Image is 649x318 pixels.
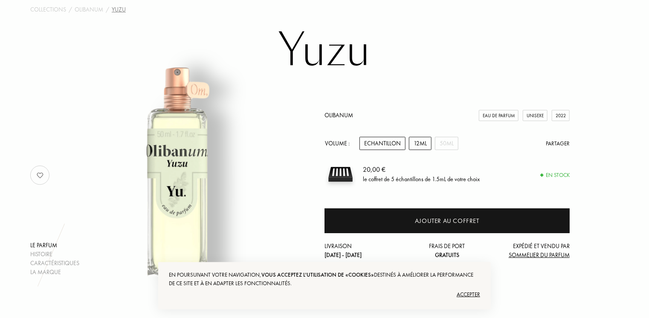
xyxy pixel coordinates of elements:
div: En poursuivant votre navigation, destinés à améliorer la performance de ce site et à en adapter l... [169,271,480,288]
div: / [69,5,72,14]
div: le coffret de 5 échantillons de 1.5mL de votre choix [363,175,480,184]
div: 2022 [552,110,570,121]
div: 12mL [409,137,432,150]
a: Collections [30,5,66,14]
h1: Yuzu [111,27,538,74]
div: Eau de Parfum [479,110,519,121]
div: Echantillon [359,137,406,150]
div: Partager [546,139,570,148]
div: La marque [30,268,79,277]
div: Histoire [30,250,79,259]
img: sample box [324,159,356,191]
div: Le parfum [30,241,79,250]
div: Caractéristiques [30,259,79,268]
div: En stock [541,171,570,179]
img: Yuzu Olibanum [72,66,283,277]
span: [DATE] - [DATE] [324,251,362,259]
div: Unisexe [523,110,548,121]
div: Accepter [169,288,480,301]
div: Frais de port [406,242,488,260]
div: / [106,5,109,14]
div: Yuzu [112,5,126,14]
div: Volume : [324,137,354,150]
div: 20,00 € [363,165,480,175]
span: Gratuits [435,251,459,259]
div: 50mL [435,137,458,150]
a: Olibanum [75,5,103,14]
div: Livraison [324,242,406,260]
div: Ajouter au coffret [415,216,479,226]
span: Sommelier du Parfum [509,251,570,259]
span: vous acceptez l'utilisation de «cookies» [261,271,374,278]
img: no_like_p.png [32,167,49,184]
a: Olibanum [324,111,353,119]
div: Expédié et vendu par [488,242,570,260]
